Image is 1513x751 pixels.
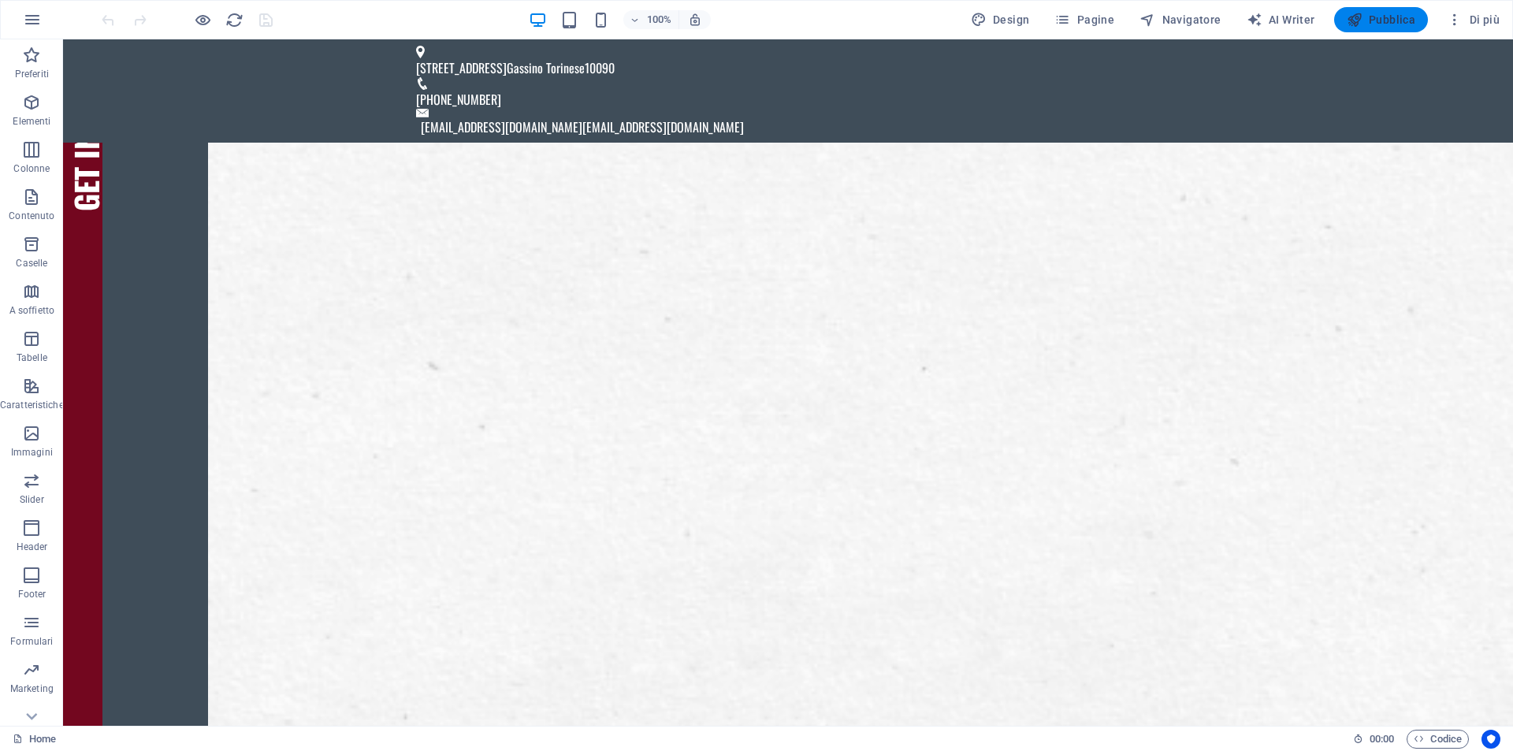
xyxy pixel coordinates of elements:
p: Marketing [10,682,54,695]
button: Pubblica [1334,7,1429,32]
i: Ricarica la pagina [225,11,243,29]
button: Design [965,7,1036,32]
button: AI Writer [1240,7,1322,32]
i: Quando ridimensioni, regola automaticamente il livello di zoom in modo che corrisponda al disposi... [688,13,702,27]
p: Header [17,541,48,553]
p: Tabelle [17,351,47,364]
button: Pagine [1048,7,1121,32]
span: Design [971,12,1030,28]
div: Design (Ctrl+Alt+Y) [965,7,1036,32]
button: Navigatore [1133,7,1227,32]
h6: Tempo sessione [1353,730,1395,749]
span: Pagine [1054,12,1114,28]
p: Immagini [11,446,53,459]
p: Slider [20,493,44,506]
p: Elementi [13,115,50,128]
a: Fai clic per annullare la selezione. Doppio clic per aprire le pagine [13,730,56,749]
span: Pubblica [1347,12,1416,28]
button: 100% [623,10,679,29]
span: Navigatore [1139,12,1221,28]
button: Di più [1441,7,1506,32]
button: Usercentrics [1481,730,1500,749]
button: Clicca qui per lasciare la modalità di anteprima e continuare la modifica [193,10,212,29]
h6: 100% [647,10,672,29]
span: Di più [1447,12,1500,28]
button: Codice [1407,730,1469,749]
p: Contenuto [9,210,54,222]
span: Codice [1414,730,1462,749]
p: Colonne [13,162,50,175]
span: AI Writer [1247,12,1315,28]
span: 00 00 [1370,730,1394,749]
p: Formulari [10,635,53,648]
p: A soffietto [9,304,54,317]
p: Preferiti [15,68,49,80]
p: Caselle [16,257,47,270]
span: : [1381,733,1383,745]
button: reload [225,10,243,29]
p: Footer [18,588,46,600]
